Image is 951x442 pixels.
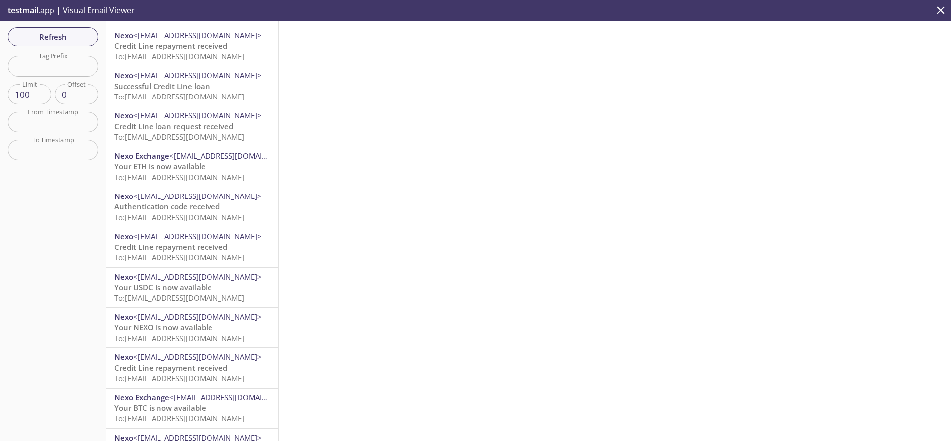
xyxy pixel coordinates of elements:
[114,413,244,423] span: To: [EMAIL_ADDRESS][DOMAIN_NAME]
[133,30,262,40] span: <[EMAIL_ADDRESS][DOMAIN_NAME]>
[114,252,244,262] span: To: [EMAIL_ADDRESS][DOMAIN_NAME]
[114,333,244,343] span: To: [EMAIL_ADDRESS][DOMAIN_NAME]
[114,363,227,373] span: Credit Line repayment received
[133,70,262,80] span: <[EMAIL_ADDRESS][DOMAIN_NAME]>
[114,132,244,142] span: To: [EMAIL_ADDRESS][DOMAIN_NAME]
[114,151,169,161] span: Nexo Exchange
[114,161,206,171] span: Your ETH is now available
[169,393,298,402] span: <[EMAIL_ADDRESS][DOMAIN_NAME]>
[114,373,244,383] span: To: [EMAIL_ADDRESS][DOMAIN_NAME]
[114,352,133,362] span: Nexo
[114,272,133,282] span: Nexo
[133,312,262,322] span: <[EMAIL_ADDRESS][DOMAIN_NAME]>
[114,403,206,413] span: Your BTC is now available
[106,66,278,106] div: Nexo<[EMAIL_ADDRESS][DOMAIN_NAME]>Successful Credit Line loanTo:[EMAIL_ADDRESS][DOMAIN_NAME]
[133,352,262,362] span: <[EMAIL_ADDRESS][DOMAIN_NAME]>
[133,272,262,282] span: <[EMAIL_ADDRESS][DOMAIN_NAME]>
[106,348,278,388] div: Nexo<[EMAIL_ADDRESS][DOMAIN_NAME]>Credit Line repayment receivedTo:[EMAIL_ADDRESS][DOMAIN_NAME]
[16,30,90,43] span: Refresh
[114,92,244,101] span: To: [EMAIL_ADDRESS][DOMAIN_NAME]
[8,27,98,46] button: Refresh
[114,242,227,252] span: Credit Line repayment received
[114,30,133,40] span: Nexo
[114,322,212,332] span: Your NEXO is now available
[133,191,262,201] span: <[EMAIL_ADDRESS][DOMAIN_NAME]>
[169,151,298,161] span: <[EMAIL_ADDRESS][DOMAIN_NAME]>
[114,81,210,91] span: Successful Credit Line loan
[106,227,278,267] div: Nexo<[EMAIL_ADDRESS][DOMAIN_NAME]>Credit Line repayment receivedTo:[EMAIL_ADDRESS][DOMAIN_NAME]
[114,212,244,222] span: To: [EMAIL_ADDRESS][DOMAIN_NAME]
[106,308,278,347] div: Nexo<[EMAIL_ADDRESS][DOMAIN_NAME]>Your NEXO is now availableTo:[EMAIL_ADDRESS][DOMAIN_NAME]
[114,41,227,50] span: Credit Line repayment received
[133,110,262,120] span: <[EMAIL_ADDRESS][DOMAIN_NAME]>
[133,231,262,241] span: <[EMAIL_ADDRESS][DOMAIN_NAME]>
[114,172,244,182] span: To: [EMAIL_ADDRESS][DOMAIN_NAME]
[114,393,169,402] span: Nexo Exchange
[114,70,133,80] span: Nexo
[114,110,133,120] span: Nexo
[106,187,278,227] div: Nexo<[EMAIL_ADDRESS][DOMAIN_NAME]>Authentication code receivedTo:[EMAIL_ADDRESS][DOMAIN_NAME]
[114,231,133,241] span: Nexo
[106,26,278,66] div: Nexo<[EMAIL_ADDRESS][DOMAIN_NAME]>Credit Line repayment receivedTo:[EMAIL_ADDRESS][DOMAIN_NAME]
[114,312,133,322] span: Nexo
[8,5,38,16] span: testmail
[114,201,220,211] span: Authentication code received
[114,293,244,303] span: To: [EMAIL_ADDRESS][DOMAIN_NAME]
[106,389,278,428] div: Nexo Exchange<[EMAIL_ADDRESS][DOMAIN_NAME]>Your BTC is now availableTo:[EMAIL_ADDRESS][DOMAIN_NAME]
[106,106,278,146] div: Nexo<[EMAIL_ADDRESS][DOMAIN_NAME]>Credit Line loan request receivedTo:[EMAIL_ADDRESS][DOMAIN_NAME]
[106,268,278,307] div: Nexo<[EMAIL_ADDRESS][DOMAIN_NAME]>Your USDC is now availableTo:[EMAIL_ADDRESS][DOMAIN_NAME]
[114,51,244,61] span: To: [EMAIL_ADDRESS][DOMAIN_NAME]
[114,121,233,131] span: Credit Line loan request received
[106,147,278,187] div: Nexo Exchange<[EMAIL_ADDRESS][DOMAIN_NAME]>Your ETH is now availableTo:[EMAIL_ADDRESS][DOMAIN_NAME]
[114,282,212,292] span: Your USDC is now available
[114,191,133,201] span: Nexo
